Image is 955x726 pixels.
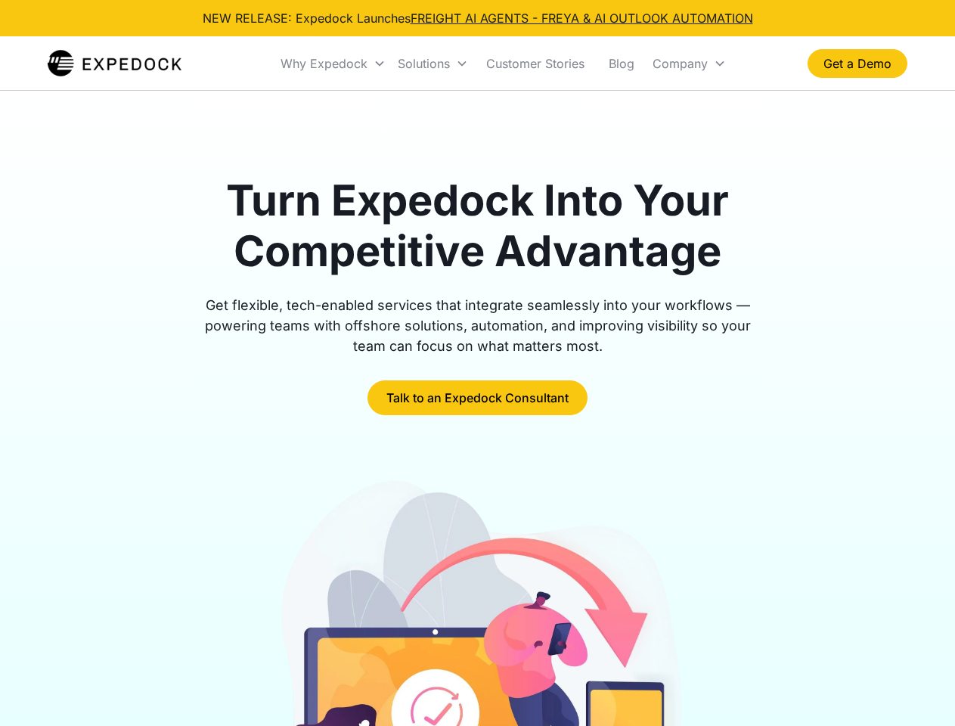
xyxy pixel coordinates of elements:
[411,11,753,26] a: FREIGHT AI AGENTS - FREYA & AI OUTLOOK AUTOMATION
[392,38,474,89] div: Solutions
[646,38,732,89] div: Company
[398,56,450,71] div: Solutions
[808,49,907,78] a: Get a Demo
[48,48,181,79] a: home
[653,56,708,71] div: Company
[48,48,181,79] img: Expedock Logo
[188,175,768,277] h1: Turn Expedock Into Your Competitive Advantage
[203,9,753,27] div: NEW RELEASE: Expedock Launches
[188,295,768,356] div: Get flexible, tech-enabled services that integrate seamlessly into your workflows — powering team...
[274,38,392,89] div: Why Expedock
[879,653,955,726] iframe: Chat Widget
[281,56,367,71] div: Why Expedock
[474,38,597,89] a: Customer Stories
[367,380,588,415] a: Talk to an Expedock Consultant
[597,38,646,89] a: Blog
